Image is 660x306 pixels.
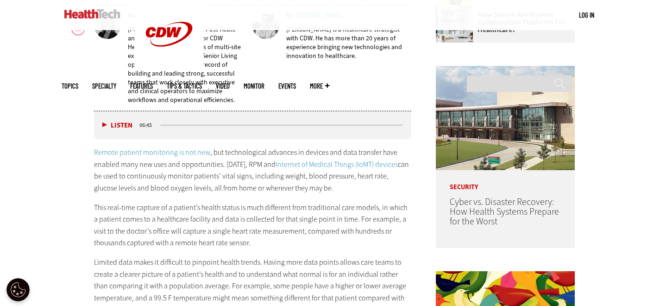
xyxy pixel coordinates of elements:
img: Home [64,9,120,19]
button: Open Preferences [6,278,30,301]
a: Internet of Medical Things (IoMT) devices [276,159,398,169]
a: Events [278,83,296,89]
a: Features [130,83,153,89]
p: , but technological advances in devices and data transfer have enabled many new uses and opportun... [94,147,412,194]
a: Remote patient monitoring is not new [94,147,210,157]
a: Cyber vs. Disaster Recovery: How Health Systems Prepare for the Worst [450,196,559,228]
a: Video [216,83,230,89]
button: Listen [102,122,132,129]
div: Cookie Settings [6,278,30,301]
span: Specialty [92,83,116,89]
div: User menu [579,10,594,20]
div: duration [138,121,159,129]
img: University of Vermont Medical Center’s main campus [436,66,575,170]
div: media player [94,111,412,139]
span: More [310,83,329,89]
p: This real-time capture of a patient’s health status is much different from traditional care model... [94,202,412,249]
span: Topics [62,83,78,89]
a: MonITor [244,83,264,89]
p: Security [436,170,575,191]
a: CDW [134,61,204,71]
a: Tips & Tactics [167,83,202,89]
a: Log in [579,11,594,19]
